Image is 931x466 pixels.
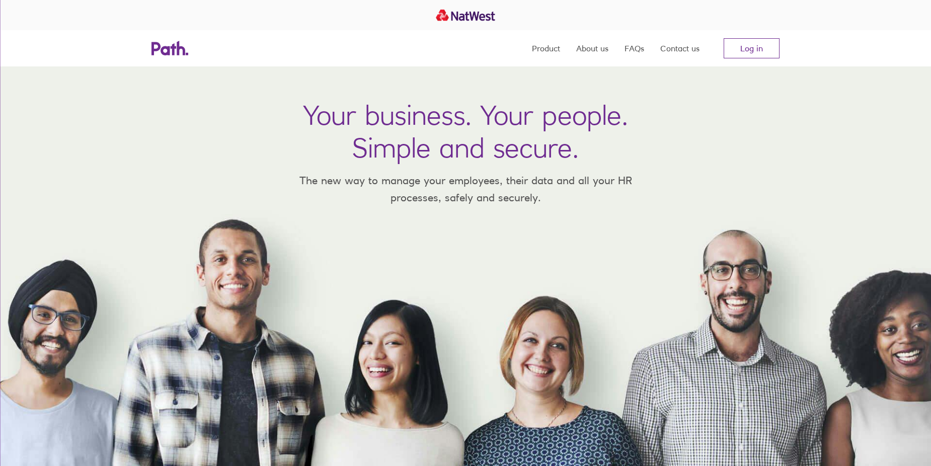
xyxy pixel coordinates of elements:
a: Log in [724,38,780,58]
a: Contact us [660,30,700,66]
a: About us [576,30,608,66]
p: The new way to manage your employees, their data and all your HR processes, safely and securely. [284,172,647,206]
a: Product [532,30,560,66]
a: FAQs [625,30,644,66]
h1: Your business. Your people. Simple and secure. [303,99,628,164]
